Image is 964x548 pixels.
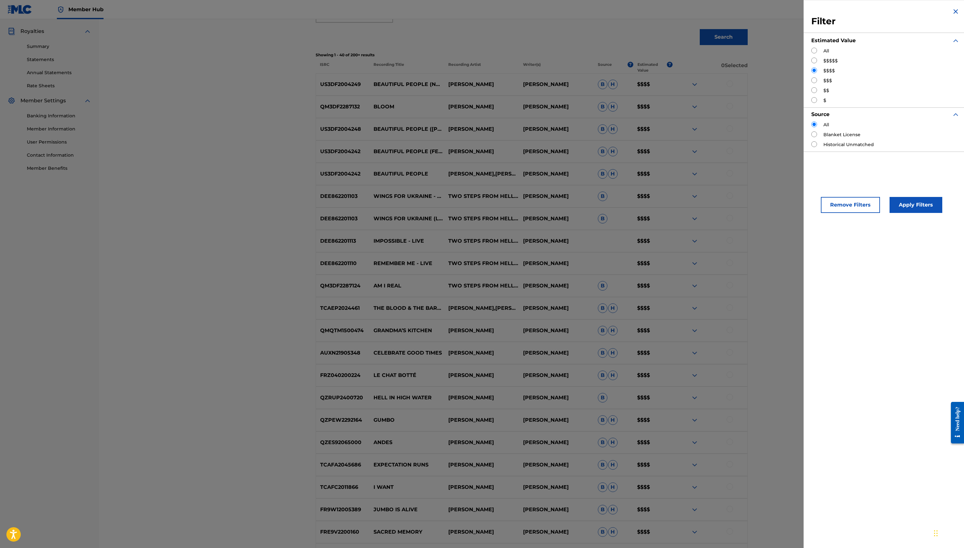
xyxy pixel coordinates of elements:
a: Member Benefits [27,165,91,172]
p: FRE9V2200160 [316,528,370,536]
p: BEAUTIFUL PEOPLE ([PERSON_NAME]) [369,125,444,133]
img: expand [691,483,698,491]
span: ? [628,62,633,67]
span: H [608,102,618,112]
span: B [598,326,607,335]
p: Showing 1 - 40 of 200+ results [316,52,748,58]
button: Remove Filters [821,197,880,213]
p: GUMBO [369,416,444,424]
p: [PERSON_NAME] [444,103,519,111]
p: 0 Selected [673,62,747,73]
span: H [608,169,618,179]
p: $$$$ [633,192,673,200]
p: [PERSON_NAME] [444,125,519,133]
span: H [608,460,618,470]
p: [PERSON_NAME] [519,148,594,155]
p: Source [598,62,612,73]
p: QMQTM1500474 [316,327,370,334]
p: $$$$ [633,148,673,155]
span: B [598,147,607,156]
span: Member Settings [20,97,66,105]
p: [PERSON_NAME] [444,528,519,536]
img: MLC Logo [8,5,32,14]
p: [PERSON_NAME] [444,506,519,513]
img: expand [952,37,960,44]
label: $$$$ [823,67,835,74]
span: B [598,438,607,447]
span: Royalties [20,27,44,35]
p: [PERSON_NAME] [519,327,594,334]
span: H [608,80,618,89]
p: TWO STEPS FROM HELL & [PERSON_NAME] [444,215,519,223]
label: $$ [823,87,829,94]
a: Summary [27,43,91,50]
p: [PERSON_NAME] [519,282,594,290]
a: Annual Statements [27,69,91,76]
p: $$$$ [633,416,673,424]
p: [PERSON_NAME] [519,349,594,357]
p: REMEMBER ME - LIVE [369,260,444,267]
p: [PERSON_NAME] [519,103,594,111]
p: EXPECTATION RUNS [369,461,444,469]
p: TWO STEPS FROM HELL,[PERSON_NAME] [444,260,519,267]
p: JUMBO IS ALIVE [369,506,444,513]
p: FR9W12005389 [316,506,370,513]
p: BEAUTIFUL PEOPLE (FEAT. [PERSON_NAME]) [369,148,444,155]
p: DEE862201103 [316,215,370,223]
p: $$$$ [633,81,673,88]
span: H [608,348,618,358]
p: [PERSON_NAME] [519,416,594,424]
p: $$$$ [633,372,673,379]
p: $$$$ [633,394,673,402]
p: $$$$ [633,461,673,469]
p: QZES92065000 [316,439,370,446]
p: $$$$ [633,237,673,245]
span: B [598,460,607,470]
div: Drag [934,524,938,543]
p: BEAUTIFUL PEOPLE [369,170,444,178]
p: TCAFA2045686 [316,461,370,469]
p: BEAUTIFUL PEOPLE (NO VOCALS) [369,81,444,88]
p: Recording Title [369,62,444,73]
span: B [598,393,607,403]
span: B [598,371,607,380]
img: expand [691,103,698,111]
p: QZPEW2292164 [316,416,370,424]
img: expand [691,349,698,357]
iframe: Chat Widget [932,517,964,548]
p: [PERSON_NAME] [519,528,594,536]
p: LE CHAT BOTTÉ [369,372,444,379]
p: IMPOSSIBLE - LIVE [369,237,444,245]
img: Top Rightsholder [57,6,65,13]
strong: Source [811,111,829,117]
p: WINGS FOR UKRAINE - LIVE [369,192,444,200]
span: B [598,124,607,134]
span: B [598,415,607,425]
p: [PERSON_NAME] [519,461,594,469]
img: expand [691,282,698,290]
p: $$$$ [633,439,673,446]
p: [PERSON_NAME] [519,215,594,223]
p: [PERSON_NAME] [519,260,594,267]
p: $$$$ [633,170,673,178]
a: Banking Information [27,113,91,119]
p: AUXN21905348 [316,349,370,357]
p: [PERSON_NAME] [444,372,519,379]
p: $$$$ [633,125,673,133]
p: DEE862201103 [316,192,370,200]
p: HELL IN HIGH WATER [369,394,444,402]
p: [PERSON_NAME] [444,416,519,424]
span: B [598,482,607,492]
p: $$$$ [633,349,673,357]
a: Member Information [27,126,91,132]
img: Member Settings [8,97,15,105]
img: expand [691,416,698,424]
p: $$$$ [633,260,673,267]
p: $$$$ [633,282,673,290]
span: H [608,505,618,514]
label: All [823,48,829,54]
p: QM3DF2287124 [316,282,370,290]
